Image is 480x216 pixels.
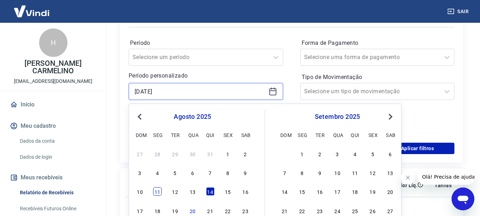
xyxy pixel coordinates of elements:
[153,149,162,158] div: Choose segunda-feira, 28 de julho de 2025
[241,131,250,139] div: sab
[206,149,215,158] div: Choose quinta-feira, 31 de julho de 2025
[9,0,55,22] img: Vindi
[435,182,452,189] p: Tarifas
[241,187,250,196] div: Choose sábado, 16 de agosto de 2025
[171,168,179,177] div: Choose terça-feira, 5 de agosto de 2025
[188,168,197,177] div: Choose quarta-feira, 6 de agosto de 2025
[351,168,359,177] div: Choose quinta-feira, 11 de setembro de 2025
[394,182,417,189] p: Valor Líq.
[6,60,101,75] p: [PERSON_NAME] CARMELINO
[206,168,215,177] div: Choose quinta-feira, 7 de agosto de 2025
[241,206,250,215] div: Choose sábado, 23 de agosto de 2025
[368,206,377,215] div: Choose sexta-feira, 26 de setembro de 2025
[188,149,197,158] div: Choose quarta-feira, 30 de julho de 2025
[206,206,215,215] div: Choose quinta-feira, 21 de agosto de 2025
[188,206,197,215] div: Choose quarta-feira, 20 de agosto de 2025
[171,206,179,215] div: Choose terça-feira, 19 de agosto de 2025
[223,149,232,158] div: Choose sexta-feira, 1 de agosto de 2025
[130,39,282,47] label: Período
[333,149,342,158] div: Choose quarta-feira, 3 de setembro de 2025
[315,206,324,215] div: Choose terça-feira, 23 de setembro de 2025
[452,188,474,210] iframe: Botão para abrir a janela de mensagens
[280,206,289,215] div: Choose domingo, 21 de setembro de 2025
[135,112,250,121] div: agosto 2025
[280,131,289,139] div: dom
[129,72,283,80] p: Período personalizado
[136,187,144,196] div: Choose domingo, 10 de agosto de 2025
[9,170,98,185] button: Meus recebíveis
[368,168,377,177] div: Choose sexta-feira, 12 de setembro de 2025
[280,168,289,177] div: Choose domingo, 7 de setembro de 2025
[153,168,162,177] div: Choose segunda-feira, 4 de agosto de 2025
[171,187,179,196] div: Choose terça-feira, 12 de agosto de 2025
[302,39,453,47] label: Forma de Pagamento
[9,97,98,112] a: Início
[223,187,232,196] div: Choose sexta-feira, 15 de agosto de 2025
[223,131,232,139] div: sex
[351,187,359,196] div: Choose quinta-feira, 18 de setembro de 2025
[386,149,394,158] div: Choose sábado, 6 de setembro de 2025
[153,131,162,139] div: seg
[333,131,342,139] div: qua
[206,131,215,139] div: qui
[351,149,359,158] div: Choose quinta-feira, 4 de setembro de 2025
[136,149,144,158] div: Choose domingo, 27 de julho de 2025
[333,168,342,177] div: Choose quarta-feira, 10 de setembro de 2025
[351,206,359,215] div: Choose quinta-feira, 25 de setembro de 2025
[279,112,395,121] div: setembro 2025
[386,187,394,196] div: Choose sábado, 20 de setembro de 2025
[386,112,395,121] button: Next Month
[4,5,60,11] span: Olá! Precisa de ajuda?
[298,187,306,196] div: Choose segunda-feira, 15 de setembro de 2025
[135,112,144,121] button: Previous Month
[17,201,98,216] a: Recebíveis Futuros Online
[418,169,474,185] iframe: Mensagem da empresa
[280,149,289,158] div: Choose domingo, 31 de agosto de 2025
[171,149,179,158] div: Choose terça-feira, 29 de julho de 2025
[333,187,342,196] div: Choose quarta-feira, 17 de setembro de 2025
[188,187,197,196] div: Choose quarta-feira, 13 de agosto de 2025
[241,168,250,177] div: Choose sábado, 9 de agosto de 2025
[368,149,377,158] div: Choose sexta-feira, 5 de setembro de 2025
[39,28,68,57] div: H
[136,168,144,177] div: Choose domingo, 3 de agosto de 2025
[223,206,232,215] div: Choose sexta-feira, 22 de agosto de 2025
[386,168,394,177] div: Choose sábado, 13 de setembro de 2025
[188,131,197,139] div: qua
[298,149,306,158] div: Choose segunda-feira, 1 de setembro de 2025
[333,206,342,215] div: Choose quarta-feira, 24 de setembro de 2025
[14,78,92,85] p: [EMAIL_ADDRESS][DOMAIN_NAME]
[446,5,471,18] button: Sair
[302,73,453,81] label: Tipo de Movimentação
[315,131,324,139] div: ter
[351,131,359,139] div: qui
[386,131,394,139] div: sab
[206,187,215,196] div: Choose quinta-feira, 14 de agosto de 2025
[9,118,98,134] button: Meu cadastro
[241,149,250,158] div: Choose sábado, 2 de agosto de 2025
[171,131,179,139] div: ter
[315,149,324,158] div: Choose terça-feira, 2 de setembro de 2025
[298,168,306,177] div: Choose segunda-feira, 8 de setembro de 2025
[17,150,98,164] a: Dados de login
[368,131,377,139] div: sex
[17,134,98,148] a: Dados da conta
[136,131,144,139] div: dom
[315,168,324,177] div: Choose terça-feira, 9 de setembro de 2025
[368,187,377,196] div: Choose sexta-feira, 19 de setembro de 2025
[223,168,232,177] div: Choose sexta-feira, 8 de agosto de 2025
[17,185,98,200] a: Relatório de Recebíveis
[298,206,306,215] div: Choose segunda-feira, 22 de setembro de 2025
[153,187,162,196] div: Choose segunda-feira, 11 de agosto de 2025
[298,131,306,139] div: seg
[135,86,266,97] input: Data inicial
[386,206,394,215] div: Choose sábado, 27 de setembro de 2025
[280,187,289,196] div: Choose domingo, 14 de setembro de 2025
[153,206,162,215] div: Choose segunda-feira, 18 de agosto de 2025
[136,206,144,215] div: Choose domingo, 17 de agosto de 2025
[381,143,454,154] button: Aplicar filtros
[315,187,324,196] div: Choose terça-feira, 16 de setembro de 2025
[401,170,415,185] iframe: Fechar mensagem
